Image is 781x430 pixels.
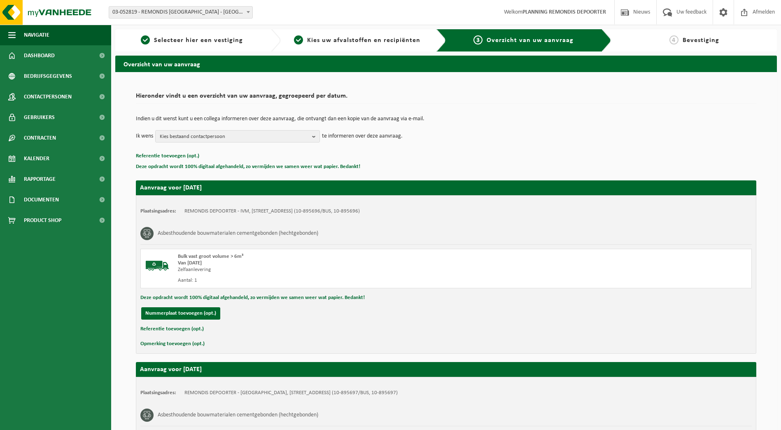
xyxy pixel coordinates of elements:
span: Dashboard [24,45,55,66]
p: Indien u dit wenst kunt u een collega informeren over deze aanvraag, die ontvangt dan een kopie v... [136,116,756,122]
strong: Aanvraag voor [DATE] [140,366,202,373]
button: Referentie toevoegen (opt.) [136,151,199,161]
span: Kies uw afvalstoffen en recipiënten [307,37,420,44]
strong: Van [DATE] [178,260,202,266]
strong: PLANNING REMONDIS DEPOORTER [522,9,606,15]
button: Referentie toevoegen (opt.) [140,324,204,334]
span: 3 [473,35,483,44]
span: 2 [294,35,303,44]
span: Navigatie [24,25,49,45]
td: REMONDIS DEPOORTER - [GEOGRAPHIC_DATA], [STREET_ADDRESS] (10-895697/BUS, 10-895697) [184,390,398,396]
span: Selecteer hier een vestiging [154,37,243,44]
span: Contracten [24,128,56,148]
strong: Aanvraag voor [DATE] [140,185,202,191]
td: REMONDIS DEPOORTER - IVM, [STREET_ADDRESS] (10-895696/BUS, 10-895696) [184,208,360,215]
button: Deze opdracht wordt 100% digitaal afgehandeld, zo vermijden we samen weer wat papier. Bedankt! [140,292,365,303]
span: Kies bestaand contactpersoon [160,131,309,143]
strong: Plaatsingsadres: [140,208,176,214]
img: BL-SO-LV.png [145,253,170,278]
span: 03-052819 - REMONDIS WEST-VLAANDEREN - OOSTENDE [109,6,253,19]
strong: Plaatsingsadres: [140,390,176,395]
button: Nummerplaat toevoegen (opt.) [141,307,220,320]
span: Bedrijfsgegevens [24,66,72,86]
p: te informeren over deze aanvraag. [322,130,403,143]
h3: Asbesthoudende bouwmaterialen cementgebonden (hechtgebonden) [158,409,318,422]
span: Bevestiging [683,37,719,44]
span: 4 [669,35,678,44]
div: Aantal: 1 [178,277,479,284]
h3: Asbesthoudende bouwmaterialen cementgebonden (hechtgebonden) [158,227,318,240]
span: Contactpersonen [24,86,72,107]
h2: Overzicht van uw aanvraag [115,56,777,72]
span: 03-052819 - REMONDIS WEST-VLAANDEREN - OOSTENDE [109,7,252,18]
button: Opmerking toevoegen (opt.) [140,339,205,349]
span: Overzicht van uw aanvraag [487,37,574,44]
a: 1Selecteer hier een vestiging [119,35,264,45]
span: Rapportage [24,169,56,189]
div: Zelfaanlevering [178,266,479,273]
span: Bulk vast groot volume > 6m³ [178,254,243,259]
span: Documenten [24,189,59,210]
span: Kalender [24,148,49,169]
h2: Hieronder vindt u een overzicht van uw aanvraag, gegroepeerd per datum. [136,93,756,104]
p: Ik wens [136,130,153,143]
span: Gebruikers [24,107,55,128]
span: Product Shop [24,210,61,231]
button: Deze opdracht wordt 100% digitaal afgehandeld, zo vermijden we samen weer wat papier. Bedankt! [136,161,360,172]
span: 1 [141,35,150,44]
a: 2Kies uw afvalstoffen en recipiënten [285,35,430,45]
button: Kies bestaand contactpersoon [155,130,320,143]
